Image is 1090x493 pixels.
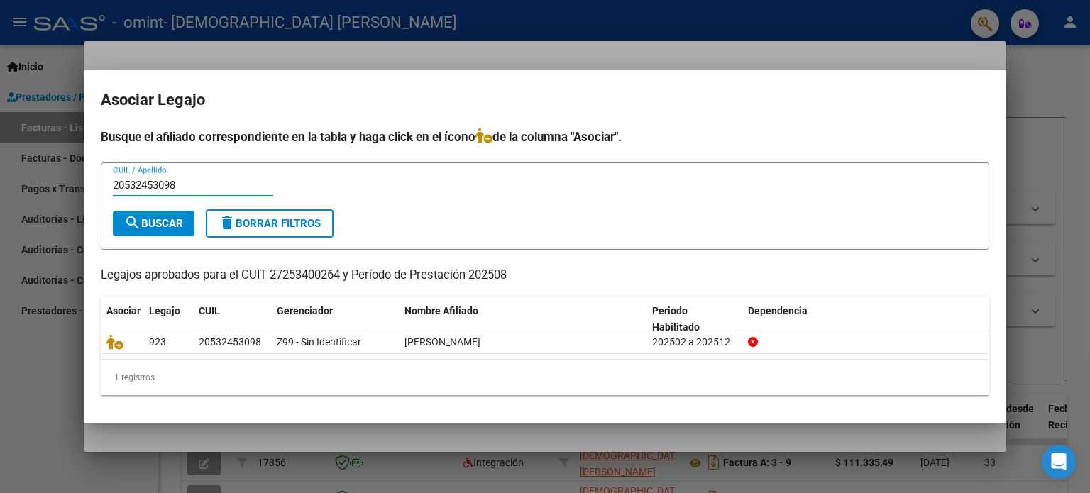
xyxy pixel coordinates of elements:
[101,267,989,284] p: Legajos aprobados para el CUIT 27253400264 y Período de Prestación 202508
[399,296,646,343] datatable-header-cell: Nombre Afiliado
[404,305,478,316] span: Nombre Afiliado
[404,336,480,348] span: PAILLET ULISES SANTIAGO
[101,360,989,395] div: 1 registros
[193,296,271,343] datatable-header-cell: CUIL
[646,296,742,343] datatable-header-cell: Periodo Habilitado
[652,334,737,350] div: 202502 a 202512
[149,336,166,348] span: 923
[199,334,261,350] div: 20532453098
[124,217,183,230] span: Buscar
[101,128,989,146] h4: Busque el afiliado correspondiente en la tabla y haga click en el ícono de la columna "Asociar".
[101,296,143,343] datatable-header-cell: Asociar
[742,296,990,343] datatable-header-cell: Dependencia
[143,296,193,343] datatable-header-cell: Legajo
[277,336,361,348] span: Z99 - Sin Identificar
[149,305,180,316] span: Legajo
[206,209,334,238] button: Borrar Filtros
[113,211,194,236] button: Buscar
[1042,445,1076,479] div: Open Intercom Messenger
[277,305,333,316] span: Gerenciador
[101,87,989,113] h2: Asociar Legajo
[219,214,236,231] mat-icon: delete
[748,305,808,316] span: Dependencia
[219,217,321,230] span: Borrar Filtros
[199,305,220,316] span: CUIL
[652,305,700,333] span: Periodo Habilitado
[124,214,141,231] mat-icon: search
[106,305,141,316] span: Asociar
[271,296,399,343] datatable-header-cell: Gerenciador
